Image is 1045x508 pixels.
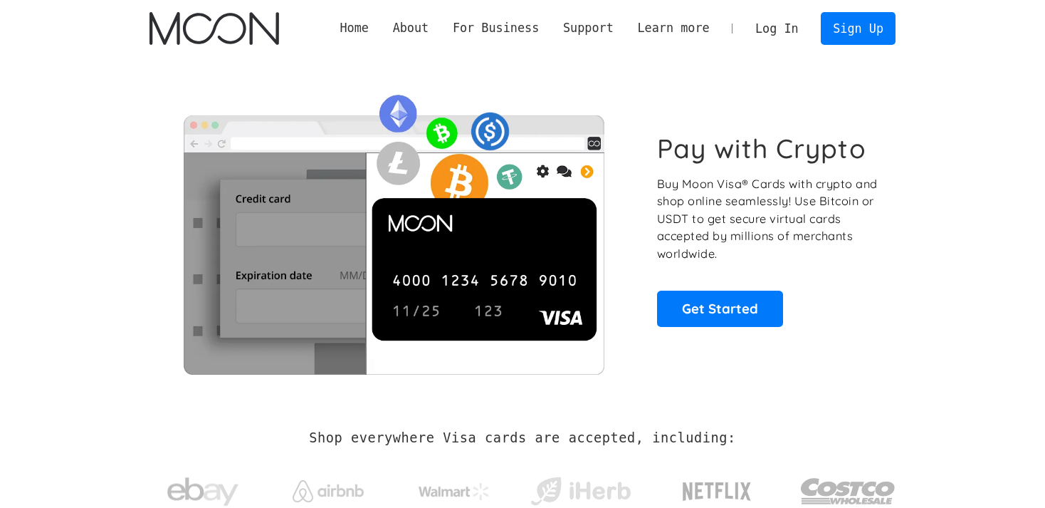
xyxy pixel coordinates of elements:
[657,291,783,326] a: Get Started
[309,430,735,446] h2: Shop everywhere Visa cards are accepted, including:
[453,19,539,37] div: For Business
[393,19,429,37] div: About
[149,85,637,374] img: Moon Cards let you spend your crypto anywhere Visa is accepted.
[419,483,490,500] img: Walmart
[401,469,508,507] a: Walmart
[293,480,364,502] img: Airbnb
[637,19,709,37] div: Learn more
[743,13,810,44] a: Log In
[149,12,278,45] img: Moon Logo
[626,19,722,37] div: Learn more
[441,19,551,37] div: For Business
[328,19,381,37] a: Home
[381,19,441,37] div: About
[551,19,625,37] div: Support
[149,12,278,45] a: home
[657,175,880,263] p: Buy Moon Visa® Cards with crypto and shop online seamlessly! Use Bitcoin or USDT to get secure vi...
[821,12,895,44] a: Sign Up
[657,133,866,165] h1: Pay with Crypto
[563,19,614,37] div: Support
